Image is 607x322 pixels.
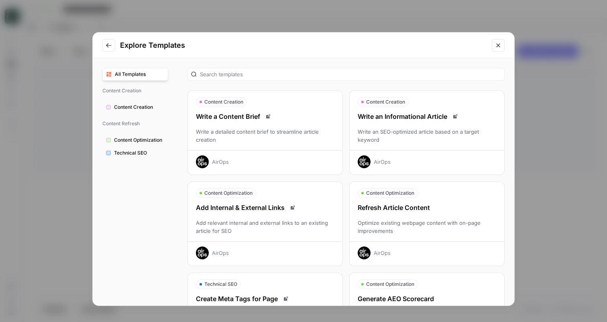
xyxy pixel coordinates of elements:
[204,190,253,197] span: Content Optimization
[102,117,168,130] span: Content Refresh
[349,181,505,266] button: Content OptimizationRefresh Article ContentOptimize existing webpage content with on-page improve...
[188,219,342,235] div: Add relevant internal and external links to an existing article for SEO
[204,98,243,106] span: Content Creation
[204,281,237,288] span: Technical SEO
[102,84,168,98] span: Content Creation
[350,219,504,235] div: Optimize existing webpage content with on-page improvements
[350,203,504,212] div: Refresh Article Content
[102,134,168,147] button: Content Optimization
[450,112,460,121] a: Read docs
[188,294,342,304] div: Create Meta Tags for Page
[187,90,343,175] button: Content CreationWrite a Content BriefRead docsWrite a detailed content brief to streamline articl...
[374,158,391,166] div: AirOps
[114,149,165,157] span: Technical SEO
[187,181,343,266] button: Content OptimizationAdd Internal & External LinksRead docsAdd relevant internal and external link...
[288,203,297,212] a: Read docs
[374,249,391,257] div: AirOps
[102,147,168,159] button: Technical SEO
[120,40,487,51] h2: Explore Templates
[349,90,505,175] button: Content CreationWrite an Informational ArticleRead docsWrite an SEO-optimized article based on a ...
[114,104,165,111] span: Content Creation
[114,137,165,144] span: Content Optimization
[115,71,165,78] span: All Templates
[212,249,229,257] div: AirOps
[350,112,504,121] div: Write an Informational Article
[188,128,342,144] div: Write a detailed content brief to streamline article creation
[366,98,405,106] span: Content Creation
[200,70,501,78] input: Search templates
[102,68,168,81] button: All Templates
[188,112,342,121] div: Write a Content Brief
[102,39,115,52] button: Go to previous step
[350,128,504,144] div: Write an SEO-optimized article based on a target keyword
[263,112,273,121] a: Read docs
[366,190,414,197] span: Content Optimization
[212,158,229,166] div: AirOps
[350,294,504,304] div: Generate AEO Scorecard
[188,203,342,212] div: Add Internal & External Links
[366,281,414,288] span: Content Optimization
[102,101,168,114] button: Content Creation
[281,294,291,304] a: Read docs
[492,39,505,52] button: Close modal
